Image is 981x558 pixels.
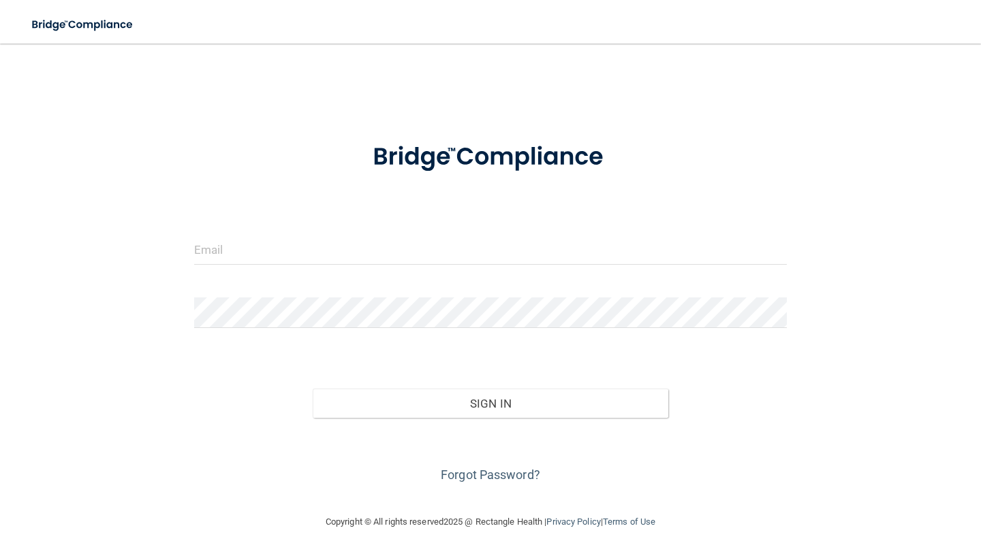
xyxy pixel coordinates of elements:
[441,467,540,482] a: Forgot Password?
[242,500,739,544] div: Copyright © All rights reserved 2025 @ Rectangle Health | |
[347,125,634,189] img: bridge_compliance_login_screen.278c3ca4.svg
[546,516,600,527] a: Privacy Policy
[603,516,655,527] a: Terms of Use
[194,234,787,265] input: Email
[20,11,146,39] img: bridge_compliance_login_screen.278c3ca4.svg
[313,389,668,419] button: Sign In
